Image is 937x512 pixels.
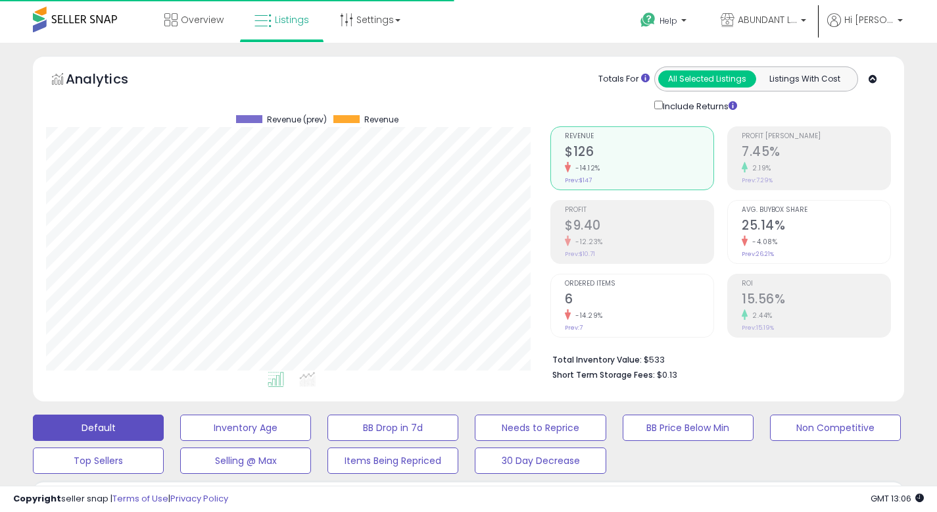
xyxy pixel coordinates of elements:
h2: 15.56% [742,292,890,309]
span: Overview [181,13,224,26]
button: Inventory Age [180,415,311,441]
small: 2.19% [748,163,771,173]
small: Prev: 26.21% [742,250,774,258]
span: Profit [565,207,713,214]
h2: $126 [565,144,713,162]
span: Revenue (prev) [267,115,327,124]
small: 2.44% [748,311,773,320]
button: Selling @ Max [180,448,311,474]
button: 30 Day Decrease [475,448,606,474]
div: Totals For [598,73,650,86]
span: 2025-08-15 13:06 GMT [871,492,924,505]
span: Avg. Buybox Share [742,207,890,214]
button: Listings With Cost [756,70,853,88]
div: Include Returns [644,98,753,113]
span: Listings [275,13,309,26]
h2: 6 [565,292,713,309]
small: Prev: 15.19% [742,324,774,332]
h5: Analytics [66,70,154,91]
button: Non Competitive [770,415,901,441]
span: Revenue [364,115,398,124]
small: -4.08% [748,237,777,247]
span: Ordered Items [565,280,713,288]
i: Get Help [640,12,656,28]
span: ROI [742,280,890,288]
h2: $9.40 [565,218,713,236]
small: -14.12% [571,163,600,173]
div: seller snap | | [13,493,228,505]
button: Default [33,415,164,441]
small: Prev: $147 [565,176,592,184]
b: Total Inventory Value: [552,354,642,365]
small: -12.23% [571,237,603,247]
span: ABUNDANT LiFE [738,13,797,26]
button: Needs to Reprice [475,415,606,441]
button: BB Drop in 7d [327,415,458,441]
span: Hi [PERSON_NAME] [844,13,894,26]
li: $533 [552,351,881,367]
small: -14.29% [571,311,603,320]
a: Help [630,2,700,43]
a: Terms of Use [112,492,168,505]
button: Items Being Repriced [327,448,458,474]
strong: Copyright [13,492,61,505]
small: Prev: $10.71 [565,250,595,258]
b: Short Term Storage Fees: [552,369,655,380]
button: BB Price Below Min [623,415,754,441]
button: Top Sellers [33,448,164,474]
span: $0.13 [657,369,677,381]
span: Profit [PERSON_NAME] [742,133,890,140]
small: Prev: 7 [565,324,583,332]
a: Hi [PERSON_NAME] [827,13,903,43]
span: Help [660,15,677,26]
a: Privacy Policy [170,492,228,505]
span: Revenue [565,133,713,140]
button: All Selected Listings [658,70,756,88]
h2: 25.14% [742,218,890,236]
small: Prev: 7.29% [742,176,773,184]
h2: 7.45% [742,144,890,162]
